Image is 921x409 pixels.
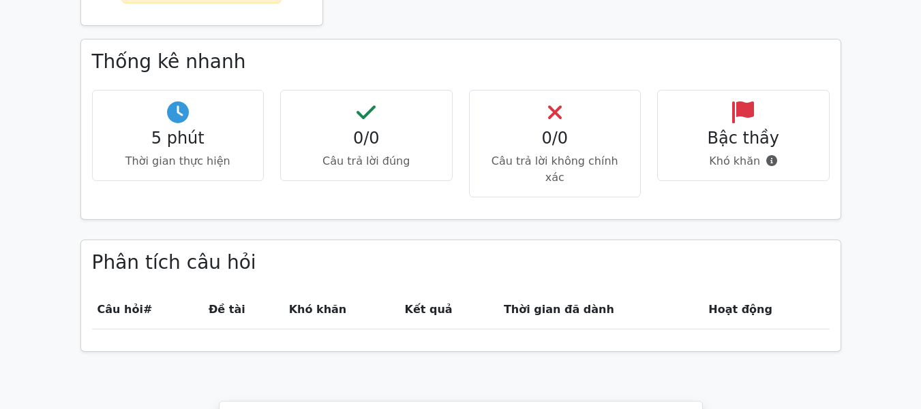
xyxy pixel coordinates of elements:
font: Câu trả lời đúng [322,154,410,167]
font: Câu trả lời không chính xác [492,154,618,184]
font: 5 phút [151,129,205,148]
font: Kết quả [405,303,453,316]
font: 0/0 [541,129,568,148]
font: Khó khăn [289,303,347,316]
font: Thống kê nhanh [92,50,246,73]
font: Đề tài [209,303,245,316]
font: Thời gian thực hiện [125,154,230,167]
font: # [143,303,152,316]
font: 0/0 [353,129,380,148]
font: Thời gian đã dành [504,303,614,316]
font: Câu hỏi [97,303,143,316]
font: Phân tích câu hỏi [92,251,256,274]
font: Bậc thầy [707,129,779,148]
font: Hoạt động [708,303,772,316]
font: Khó khăn [709,154,760,167]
